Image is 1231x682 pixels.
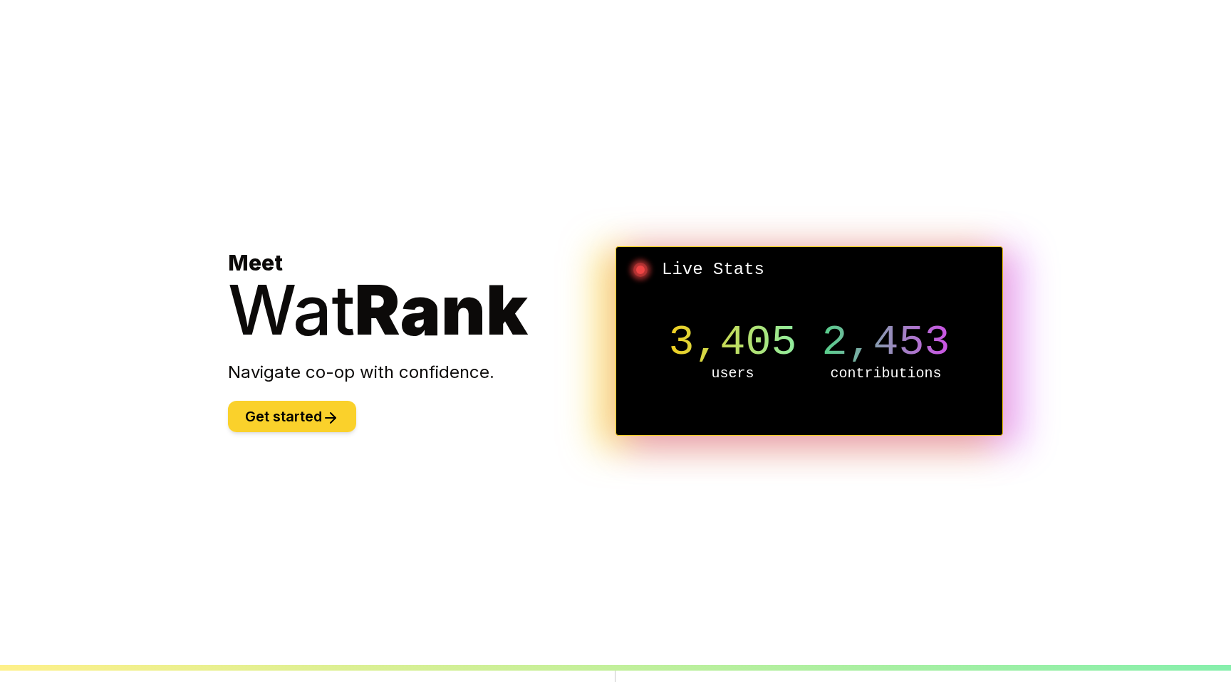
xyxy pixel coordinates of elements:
span: Rank [355,268,528,351]
button: Get started [228,401,356,432]
a: Get started [228,410,356,424]
p: 2,453 [809,321,962,364]
span: Wat [228,268,355,351]
h2: Live Stats [628,258,991,281]
p: Navigate co-op with confidence. [228,361,615,384]
p: users [656,364,809,384]
p: 3,405 [656,321,809,364]
h1: Meet [228,250,615,344]
p: contributions [809,364,962,384]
